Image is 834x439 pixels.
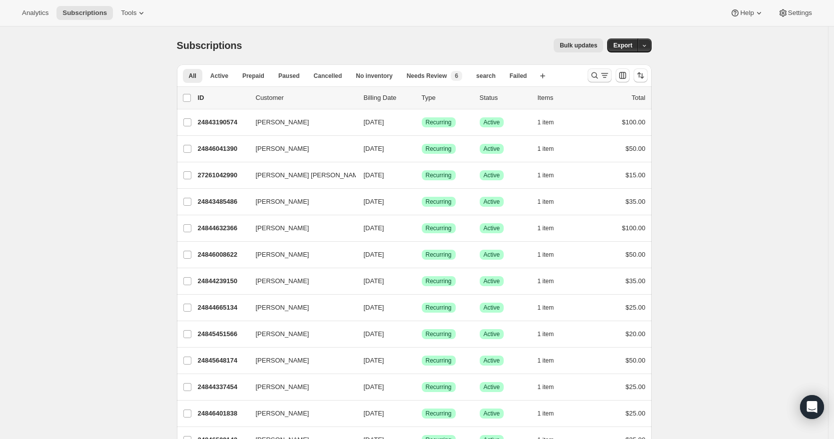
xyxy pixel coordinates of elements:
[256,329,309,339] span: [PERSON_NAME]
[538,380,565,394] button: 1 item
[480,93,530,103] p: Status
[484,410,500,418] span: Active
[189,72,196,80] span: All
[538,195,565,209] button: 1 item
[121,9,136,17] span: Tools
[250,247,350,263] button: [PERSON_NAME]
[250,220,350,236] button: [PERSON_NAME]
[198,93,646,103] div: IDCustomerBilling DateTypeStatusItemsTotal
[364,410,384,417] span: [DATE]
[364,145,384,152] span: [DATE]
[256,382,309,392] span: [PERSON_NAME]
[250,194,350,210] button: [PERSON_NAME]
[364,330,384,338] span: [DATE]
[198,223,248,233] p: 24844632366
[364,277,384,285] span: [DATE]
[588,68,612,82] button: Search and filter results
[626,410,646,417] span: $25.00
[484,118,500,126] span: Active
[256,93,356,103] p: Customer
[426,171,452,179] span: Recurring
[16,6,54,20] button: Analytics
[22,9,48,17] span: Analytics
[538,277,554,285] span: 1 item
[484,171,500,179] span: Active
[622,224,646,232] span: $100.00
[626,357,646,364] span: $50.00
[626,145,646,152] span: $50.00
[364,93,414,103] p: Billing Date
[538,118,554,126] span: 1 item
[250,353,350,369] button: [PERSON_NAME]
[198,221,646,235] div: 24844632366[PERSON_NAME][DATE]SuccessRecurringSuccessActive1 item$100.00
[740,9,754,17] span: Help
[56,6,113,20] button: Subscriptions
[256,144,309,154] span: [PERSON_NAME]
[455,72,458,80] span: 6
[198,142,646,156] div: 24846041390[PERSON_NAME][DATE]SuccessRecurringSuccessActive1 item$50.00
[538,224,554,232] span: 1 item
[198,276,248,286] p: 24844239150
[538,93,588,103] div: Items
[426,330,452,338] span: Recurring
[538,251,554,259] span: 1 item
[538,327,565,341] button: 1 item
[198,380,646,394] div: 24844337454[PERSON_NAME][DATE]SuccessRecurringSuccessActive1 item$25.00
[198,303,248,313] p: 24844665134
[250,114,350,130] button: [PERSON_NAME]
[250,167,350,183] button: [PERSON_NAME] [PERSON_NAME]
[626,198,646,205] span: $35.00
[538,330,554,338] span: 1 item
[250,273,350,289] button: [PERSON_NAME]
[484,145,500,153] span: Active
[198,301,646,315] div: 24844665134[PERSON_NAME][DATE]SuccessRecurringSuccessActive1 item$25.00
[198,195,646,209] div: 24843485486[PERSON_NAME][DATE]SuccessRecurringSuccessActive1 item$35.00
[256,303,309,313] span: [PERSON_NAME]
[484,383,500,391] span: Active
[198,250,248,260] p: 24846008622
[484,277,500,285] span: Active
[426,357,452,365] span: Recurring
[626,330,646,338] span: $20.00
[250,326,350,342] button: [PERSON_NAME]
[538,274,565,288] button: 1 item
[198,274,646,288] div: 24844239150[PERSON_NAME][DATE]SuccessRecurringSuccessActive1 item$35.00
[538,198,554,206] span: 1 item
[256,409,309,419] span: [PERSON_NAME]
[256,117,309,127] span: [PERSON_NAME]
[256,223,309,233] span: [PERSON_NAME]
[364,118,384,126] span: [DATE]
[407,72,447,80] span: Needs Review
[364,357,384,364] span: [DATE]
[538,407,565,421] button: 1 item
[538,301,565,315] button: 1 item
[364,198,384,205] span: [DATE]
[210,72,228,80] span: Active
[607,38,638,52] button: Export
[250,141,350,157] button: [PERSON_NAME]
[476,72,496,80] span: search
[622,118,646,126] span: $100.00
[426,118,452,126] span: Recurring
[538,357,554,365] span: 1 item
[426,251,452,259] span: Recurring
[364,251,384,258] span: [DATE]
[364,224,384,232] span: [DATE]
[538,115,565,129] button: 1 item
[484,330,500,338] span: Active
[616,68,630,82] button: Customize table column order and visibility
[538,248,565,262] button: 1 item
[772,6,818,20] button: Settings
[422,93,472,103] div: Type
[626,304,646,311] span: $25.00
[788,9,812,17] span: Settings
[724,6,770,20] button: Help
[198,197,248,207] p: 24843485486
[198,117,248,127] p: 24843190574
[426,198,452,206] span: Recurring
[613,41,632,49] span: Export
[256,170,364,180] span: [PERSON_NAME] [PERSON_NAME]
[634,68,648,82] button: Sort the results
[426,304,452,312] span: Recurring
[510,72,527,80] span: Failed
